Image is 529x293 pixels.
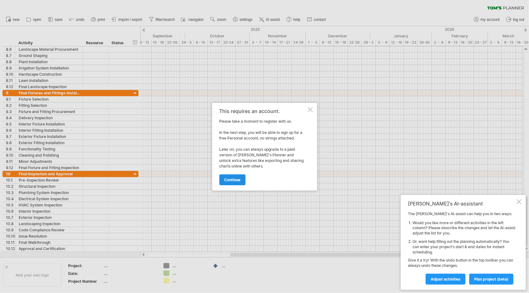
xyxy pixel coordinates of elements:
span: Adjust activities [431,277,461,281]
li: Would you like more or different activities in the left column? Please describe the changes and l... [413,220,515,236]
div: The [PERSON_NAME]'s AI-assist can help you in two ways: Give it a try! With the undo button in th... [408,211,515,284]
a: plan project (beta) [469,274,513,285]
span: continue [224,177,240,182]
span: plan project (beta) [474,277,508,281]
div: Please take a moment to register with us. In the next step, you will be able to sign up for a fre... [219,108,306,185]
a: Adjust activities [426,274,465,285]
div: This requires an account. [219,108,306,114]
div: [PERSON_NAME]'s AI-assistant [408,201,515,207]
a: continue [219,174,245,185]
li: Or, want help filling out the planning automatically? You can enter your project's start & end da... [413,239,515,255]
